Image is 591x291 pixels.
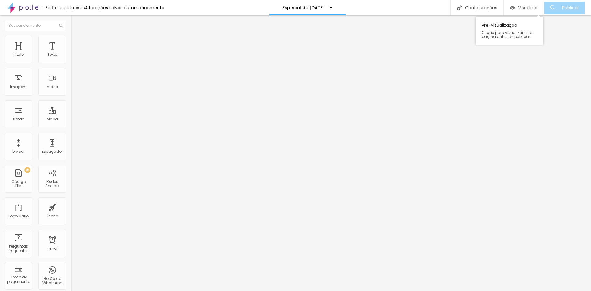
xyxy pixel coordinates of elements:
div: Botão [13,117,24,121]
div: Espaçador [42,149,63,154]
div: Mapa [47,117,58,121]
div: Formulário [8,214,29,218]
div: Botão do WhatsApp [40,277,64,285]
div: Imagem [10,85,27,89]
div: Código HTML [6,180,30,188]
div: Texto [47,52,57,57]
iframe: Editor [71,15,591,291]
div: Pre-visualização [476,17,543,45]
input: Buscar elemento [5,20,66,31]
div: Botão de pagamento [6,275,30,284]
div: Alterações salvas automaticamente [85,6,164,10]
div: Vídeo [47,85,58,89]
button: Publicar [544,2,585,14]
div: Ícone [47,214,58,218]
img: view-1.svg [510,5,515,10]
span: Publicar [562,5,579,10]
img: Icone [457,5,462,10]
div: Editor de páginas [42,6,85,10]
span: Clique para visualizar esta página antes de publicar. [482,30,537,38]
div: Divisor [12,149,25,154]
div: Título [13,52,24,57]
div: Perguntas frequentes [6,244,30,253]
button: Visualizar [504,2,544,14]
div: Redes Sociais [40,180,64,188]
p: Especial de [DATE] [283,6,325,10]
div: Timer [47,246,58,251]
span: Visualizar [518,5,538,10]
img: Icone [59,24,63,27]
